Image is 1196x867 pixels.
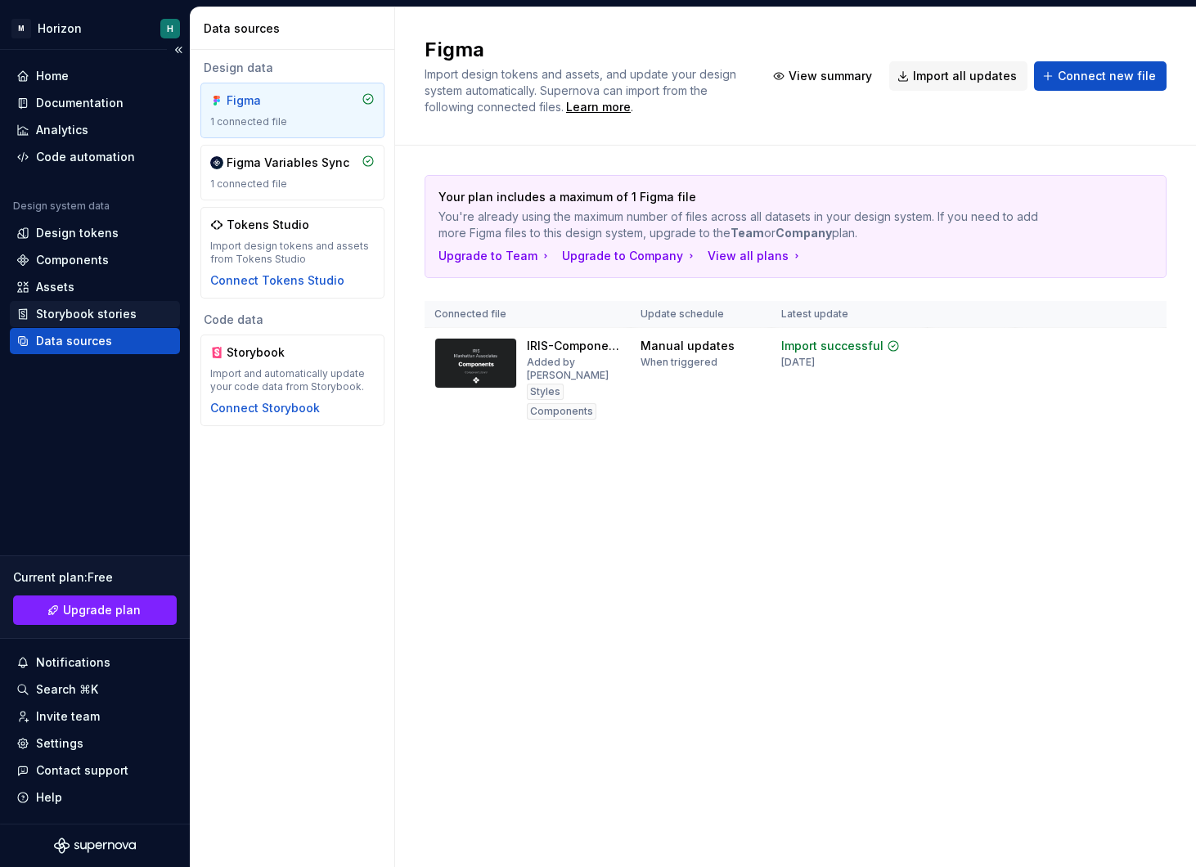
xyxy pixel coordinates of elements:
[913,68,1017,84] span: Import all updates
[425,37,745,63] h2: Figma
[889,61,1027,91] button: Import all updates
[10,649,180,676] button: Notifications
[227,92,305,109] div: Figma
[641,338,735,354] div: Manual updates
[438,209,1038,241] p: You're already using the maximum number of files across all datasets in your design system. If yo...
[210,367,375,393] div: Import and automatically update your code data from Storybook.
[36,306,137,322] div: Storybook stories
[38,20,82,37] div: Horizon
[200,207,384,299] a: Tokens StudioImport design tokens and assets from Tokens StudioConnect Tokens Studio
[3,11,187,46] button: MHorizonH
[200,312,384,328] div: Code data
[210,177,375,191] div: 1 connected file
[36,252,109,268] div: Components
[10,220,180,246] a: Design tokens
[227,217,309,233] div: Tokens Studio
[425,67,740,114] span: Import design tokens and assets, and update your design system automatically. Supernova can impor...
[210,240,375,266] div: Import design tokens and assets from Tokens Studio
[210,115,375,128] div: 1 connected file
[54,838,136,854] svg: Supernova Logo
[564,101,633,114] span: .
[566,99,631,115] a: Learn more
[527,384,564,400] div: Styles
[527,403,596,420] div: Components
[631,301,771,328] th: Update schedule
[562,248,698,264] button: Upgrade to Company
[789,68,872,84] span: View summary
[10,328,180,354] a: Data sources
[200,60,384,76] div: Design data
[10,90,180,116] a: Documentation
[438,189,1038,205] p: Your plan includes a maximum of 1 Figma file
[200,145,384,200] a: Figma Variables Sync1 connected file
[167,38,190,61] button: Collapse sidebar
[36,225,119,241] div: Design tokens
[36,654,110,671] div: Notifications
[1034,61,1167,91] button: Connect new file
[731,226,764,240] b: Team
[210,400,320,416] button: Connect Storybook
[36,95,124,111] div: Documentation
[36,762,128,779] div: Contact support
[36,708,100,725] div: Invite team
[227,344,305,361] div: Storybook
[776,226,832,240] b: Company
[13,200,110,213] div: Design system data
[63,602,141,618] span: Upgrade plan
[36,122,88,138] div: Analytics
[10,274,180,300] a: Assets
[36,279,74,295] div: Assets
[10,117,180,143] a: Analytics
[1058,68,1156,84] span: Connect new file
[36,149,135,165] div: Code automation
[11,19,31,38] div: M
[10,784,180,811] button: Help
[10,301,180,327] a: Storybook stories
[10,247,180,273] a: Components
[13,569,177,586] div: Current plan : Free
[765,61,883,91] button: View summary
[527,338,621,354] div: IRIS-Components
[10,730,180,757] a: Settings
[771,301,927,328] th: Latest update
[36,333,112,349] div: Data sources
[204,20,388,37] div: Data sources
[36,735,83,752] div: Settings
[438,248,552,264] button: Upgrade to Team
[708,248,803,264] button: View all plans
[200,335,384,426] a: StorybookImport and automatically update your code data from Storybook.Connect Storybook
[527,356,621,382] div: Added by [PERSON_NAME]
[425,301,631,328] th: Connected file
[13,595,177,625] a: Upgrade plan
[36,681,98,698] div: Search ⌘K
[36,68,69,84] div: Home
[36,789,62,806] div: Help
[10,703,180,730] a: Invite team
[10,676,180,703] button: Search ⌘K
[10,63,180,89] a: Home
[227,155,349,171] div: Figma Variables Sync
[10,144,180,170] a: Code automation
[641,356,717,369] div: When triggered
[781,338,884,354] div: Import successful
[210,272,344,289] button: Connect Tokens Studio
[781,356,815,369] div: [DATE]
[10,757,180,784] button: Contact support
[167,22,173,35] div: H
[200,83,384,138] a: Figma1 connected file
